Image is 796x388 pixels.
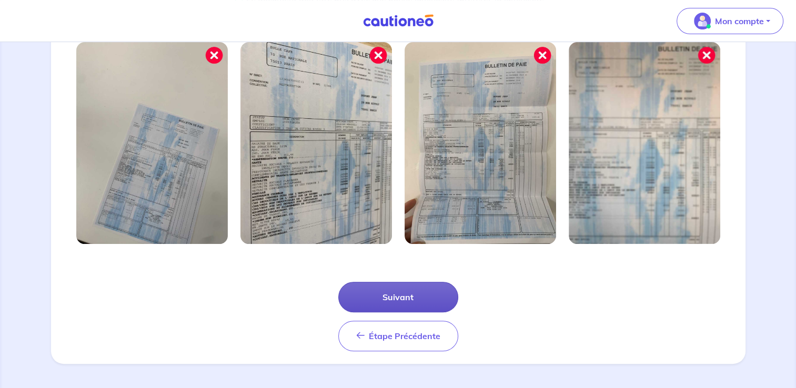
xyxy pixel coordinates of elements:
img: Image mal cadrée 3 [405,42,556,244]
button: Étape Précédente [338,321,458,351]
img: illu_account_valid_menu.svg [694,13,711,29]
span: Étape Précédente [369,331,440,341]
img: Cautioneo [359,14,438,27]
img: Image mal cadrée 1 [76,42,228,244]
img: Image mal cadrée 4 [569,42,720,244]
p: Mon compte [715,15,764,27]
button: Suivant [338,282,458,312]
button: illu_account_valid_menu.svgMon compte [677,8,783,34]
img: Image mal cadrée 2 [240,42,392,244]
